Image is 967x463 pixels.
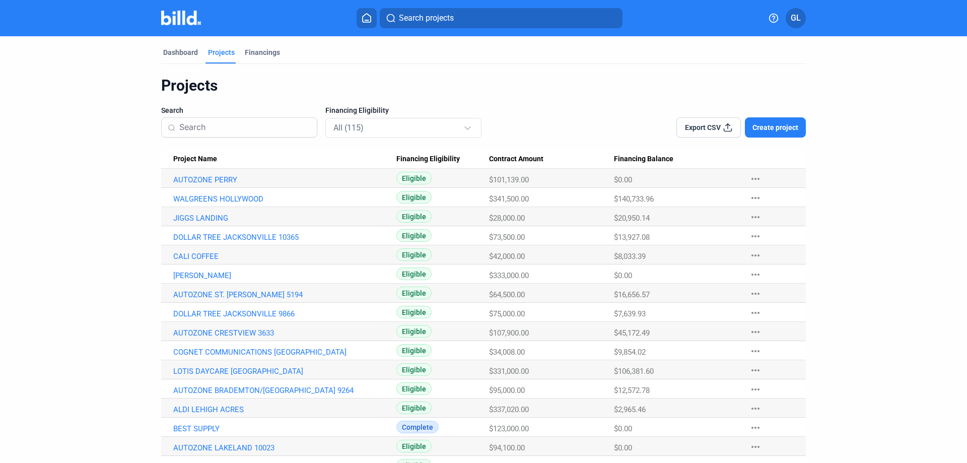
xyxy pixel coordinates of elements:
[749,192,762,204] mat-icon: more_horiz
[614,290,650,299] span: $16,656.57
[489,233,525,242] span: $73,500.00
[380,8,623,28] button: Search projects
[749,364,762,376] mat-icon: more_horiz
[161,11,201,25] img: Billd Company Logo
[163,47,198,57] div: Dashboard
[173,155,217,164] span: Project Name
[173,155,396,164] div: Project Name
[396,210,432,223] span: Eligible
[489,155,614,164] div: Contract Amount
[749,403,762,415] mat-icon: more_horiz
[173,348,396,357] a: COGNET COMMUNICATIONS [GEOGRAPHIC_DATA]
[489,194,529,204] span: $341,500.00
[614,155,673,164] span: Financing Balance
[173,309,396,318] a: DOLLAR TREE JACKSONVILLE 9866
[173,424,396,433] a: BEST SUPPLY
[489,214,525,223] span: $28,000.00
[489,155,543,164] span: Contract Amount
[749,211,762,223] mat-icon: more_horiz
[614,233,650,242] span: $13,927.08
[749,307,762,319] mat-icon: more_horiz
[173,214,396,223] a: JIGGS LANDING
[614,252,646,261] span: $8,033.39
[749,249,762,261] mat-icon: more_horiz
[161,76,806,95] div: Projects
[325,105,389,115] span: Financing Eligibility
[396,402,432,414] span: Eligible
[396,268,432,280] span: Eligible
[614,424,632,433] span: $0.00
[489,424,529,433] span: $123,000.00
[333,123,364,133] mat-select-trigger: All (115)
[173,386,396,395] a: AUTOZONE BRADEMTON/[GEOGRAPHIC_DATA] 9264
[489,405,529,414] span: $337,020.00
[676,117,741,138] button: Export CSV
[749,269,762,281] mat-icon: more_horiz
[614,443,632,452] span: $0.00
[489,367,529,376] span: $331,000.00
[614,175,632,184] span: $0.00
[749,441,762,453] mat-icon: more_horiz
[489,309,525,318] span: $75,000.00
[614,348,646,357] span: $9,854.02
[245,47,280,57] div: Financings
[173,271,396,280] a: [PERSON_NAME]
[749,173,762,185] mat-icon: more_horiz
[614,405,646,414] span: $2,965.46
[396,440,432,452] span: Eligible
[173,328,396,338] a: AUTOZONE CRESTVIEW 3633
[179,117,311,138] input: Search
[396,382,432,395] span: Eligible
[489,290,525,299] span: $64,500.00
[614,155,739,164] div: Financing Balance
[752,122,798,133] span: Create project
[173,194,396,204] a: WALGREENS HOLLYWOOD
[396,325,432,338] span: Eligible
[396,155,460,164] span: Financing Eligibility
[396,248,432,261] span: Eligible
[786,8,806,28] button: GL
[614,328,650,338] span: $45,172.49
[208,47,235,57] div: Projects
[749,230,762,242] mat-icon: more_horiz
[749,345,762,357] mat-icon: more_horiz
[396,306,432,318] span: Eligible
[173,233,396,242] a: DOLLAR TREE JACKSONVILLE 10365
[396,191,432,204] span: Eligible
[396,172,432,184] span: Eligible
[399,12,454,24] span: Search projects
[614,367,654,376] span: $106,381.60
[396,344,432,357] span: Eligible
[489,175,529,184] span: $101,139.00
[173,252,396,261] a: CALI COFFEE
[396,421,439,433] span: Complete
[614,214,650,223] span: $20,950.14
[489,348,525,357] span: $34,008.00
[173,367,396,376] a: LOTIS DAYCARE [GEOGRAPHIC_DATA]
[489,271,529,280] span: $333,000.00
[173,443,396,452] a: AUTOZONE LAKELAND 10023
[173,175,396,184] a: AUTOZONE PERRY
[173,290,396,299] a: AUTOZONE ST. [PERSON_NAME] 5194
[749,326,762,338] mat-icon: more_horiz
[396,287,432,299] span: Eligible
[791,12,801,24] span: GL
[614,309,646,318] span: $7,639.93
[161,105,183,115] span: Search
[749,288,762,300] mat-icon: more_horiz
[173,405,396,414] a: ALDI LEHIGH ACRES
[745,117,806,138] button: Create project
[396,363,432,376] span: Eligible
[749,383,762,395] mat-icon: more_horiz
[685,122,721,133] span: Export CSV
[396,155,489,164] div: Financing Eligibility
[614,271,632,280] span: $0.00
[489,252,525,261] span: $42,000.00
[614,386,650,395] span: $12,572.78
[489,386,525,395] span: $95,000.00
[749,422,762,434] mat-icon: more_horiz
[489,328,529,338] span: $107,900.00
[614,194,654,204] span: $140,733.96
[489,443,525,452] span: $94,100.00
[396,229,432,242] span: Eligible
